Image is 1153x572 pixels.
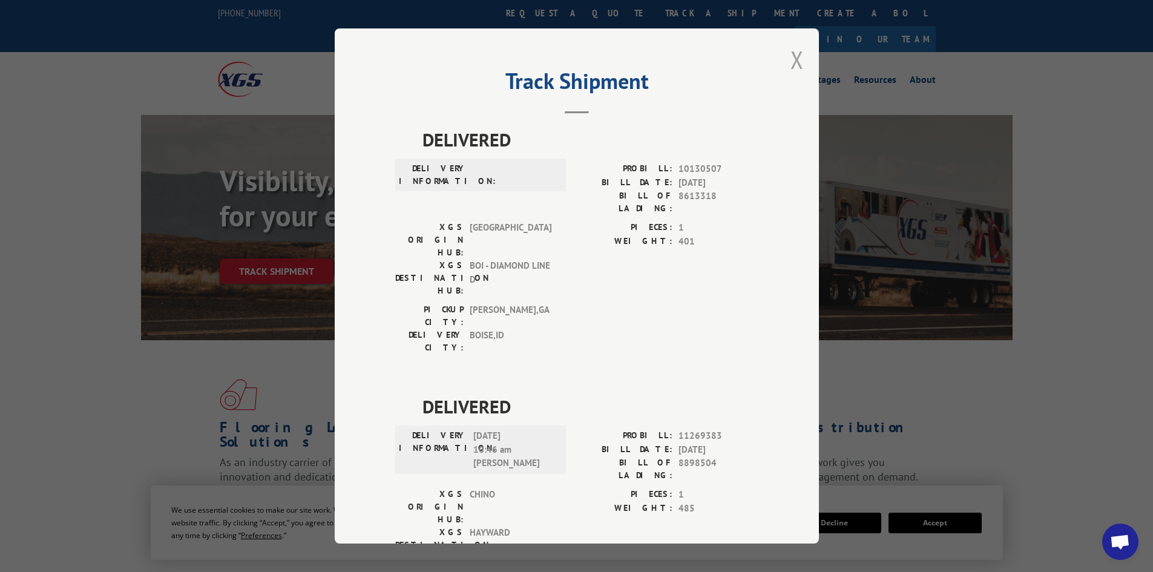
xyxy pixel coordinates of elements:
[678,429,758,443] span: 11269383
[577,189,672,215] label: BILL OF LADING:
[678,235,758,249] span: 401
[422,126,758,153] span: DELIVERED
[678,189,758,215] span: 8613318
[678,443,758,457] span: [DATE]
[395,526,464,564] label: XGS DESTINATION HUB:
[395,259,464,297] label: XGS DESTINATION HUB:
[678,502,758,516] span: 485
[399,162,467,188] label: DELIVERY INFORMATION:
[470,329,551,354] span: BOISE , ID
[577,456,672,482] label: BILL OF LADING:
[577,221,672,235] label: PIECES:
[577,235,672,249] label: WEIGHT:
[395,73,758,96] h2: Track Shipment
[395,329,464,354] label: DELIVERY CITY:
[470,303,551,329] span: [PERSON_NAME] , GA
[678,162,758,176] span: 10130507
[422,393,758,420] span: DELIVERED
[577,162,672,176] label: PROBILL:
[470,526,551,564] span: HAYWARD
[470,221,551,259] span: [GEOGRAPHIC_DATA]
[470,488,551,526] span: CHINO
[399,429,467,470] label: DELIVERY INFORMATION:
[577,443,672,457] label: BILL DATE:
[678,456,758,482] span: 8898504
[577,176,672,190] label: BILL DATE:
[473,429,555,470] span: [DATE] 10:46 am [PERSON_NAME]
[1102,524,1138,560] a: Open chat
[470,259,551,297] span: BOI - DIAMOND LINE D
[678,488,758,502] span: 1
[395,303,464,329] label: PICKUP CITY:
[395,488,464,526] label: XGS ORIGIN HUB:
[678,221,758,235] span: 1
[577,488,672,502] label: PIECES:
[790,44,804,76] button: Close modal
[395,221,464,259] label: XGS ORIGIN HUB:
[577,502,672,516] label: WEIGHT:
[678,176,758,190] span: [DATE]
[577,429,672,443] label: PROBILL:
